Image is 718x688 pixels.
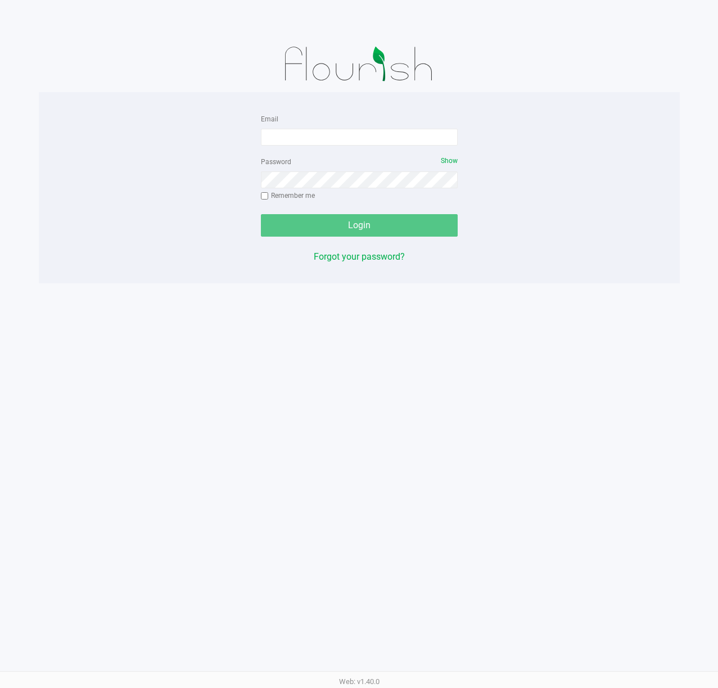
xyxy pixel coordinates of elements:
span: Show [441,157,458,165]
label: Remember me [261,191,315,201]
button: Forgot your password? [314,250,405,264]
span: Web: v1.40.0 [339,677,380,686]
input: Remember me [261,192,269,200]
label: Email [261,114,278,124]
label: Password [261,157,291,167]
